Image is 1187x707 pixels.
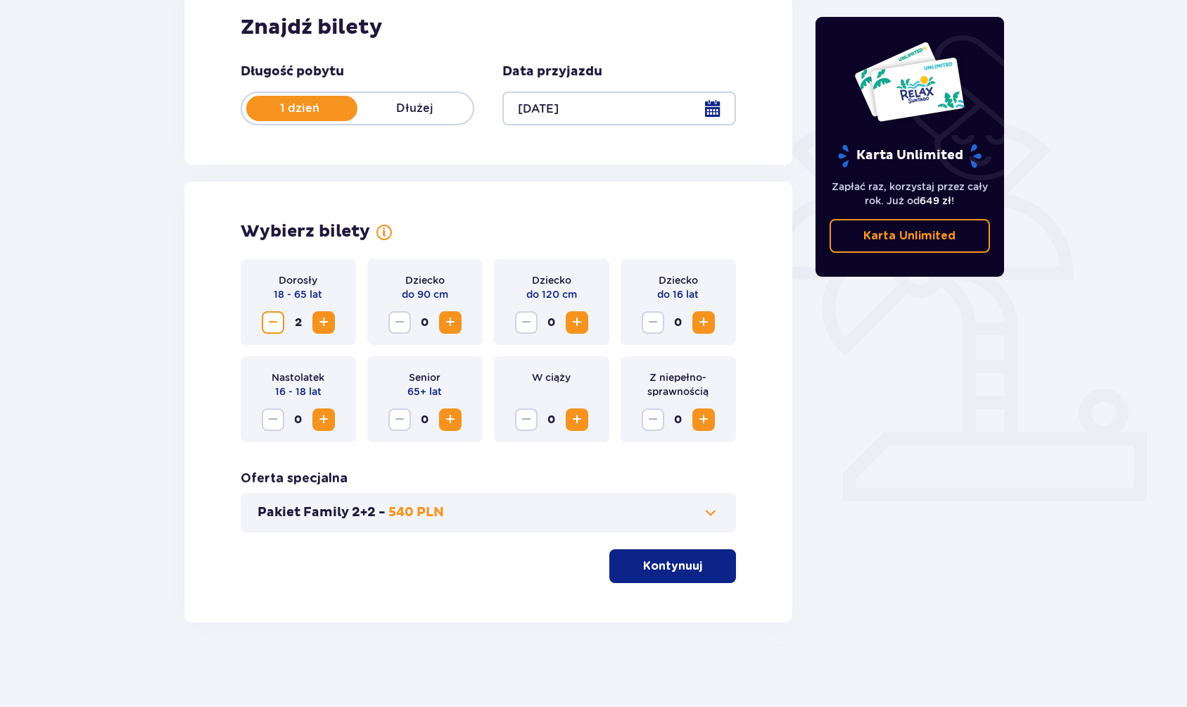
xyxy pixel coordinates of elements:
[242,101,357,116] p: 1 dzień
[566,408,588,431] button: Increase
[274,287,322,301] p: 18 - 65 lat
[388,504,444,521] p: 540 PLN
[667,408,690,431] span: 0
[540,311,563,334] span: 0
[405,273,445,287] p: Dziecko
[692,311,715,334] button: Increase
[388,311,411,334] button: Decrease
[609,549,736,583] button: Kontynuuj
[532,370,571,384] p: W ciąży
[241,470,348,487] p: Oferta specjalna
[241,221,370,242] p: Wybierz bilety
[657,287,699,301] p: do 16 lat
[502,63,602,80] p: Data przyjazdu
[863,228,956,244] p: Karta Unlimited
[515,311,538,334] button: Decrease
[279,273,317,287] p: Dorosły
[566,311,588,334] button: Increase
[540,408,563,431] span: 0
[830,219,990,253] a: Karta Unlimited
[409,370,440,384] p: Senior
[439,311,462,334] button: Increase
[659,273,698,287] p: Dziecko
[414,311,436,334] span: 0
[407,384,442,399] p: 65+ lat
[526,287,577,301] p: do 120 cm
[692,408,715,431] button: Increase
[414,408,436,431] span: 0
[667,311,690,334] span: 0
[830,180,990,208] p: Zapłać raz, korzystaj przez cały rok. Już od !
[515,408,538,431] button: Decrease
[632,370,725,399] p: Z niepełno­sprawnością
[388,408,411,431] button: Decrease
[357,101,473,116] p: Dłużej
[643,558,702,574] p: Kontynuuj
[920,195,951,206] span: 649 zł
[287,408,310,431] span: 0
[241,63,344,80] p: Długość pobytu
[272,370,324,384] p: Nastolatek
[258,504,386,521] p: Pakiet Family 2+2 -
[532,273,571,287] p: Dziecko
[275,384,322,399] p: 16 - 18 lat
[837,144,983,168] p: Karta Unlimited
[262,408,284,431] button: Decrease
[312,408,335,431] button: Increase
[241,14,737,41] h2: Znajdź bilety
[312,311,335,334] button: Increase
[402,287,448,301] p: do 90 cm
[439,408,462,431] button: Increase
[287,311,310,334] span: 2
[642,311,664,334] button: Decrease
[258,504,720,521] button: Pakiet Family 2+2 -540 PLN
[642,408,664,431] button: Decrease
[262,311,284,334] button: Decrease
